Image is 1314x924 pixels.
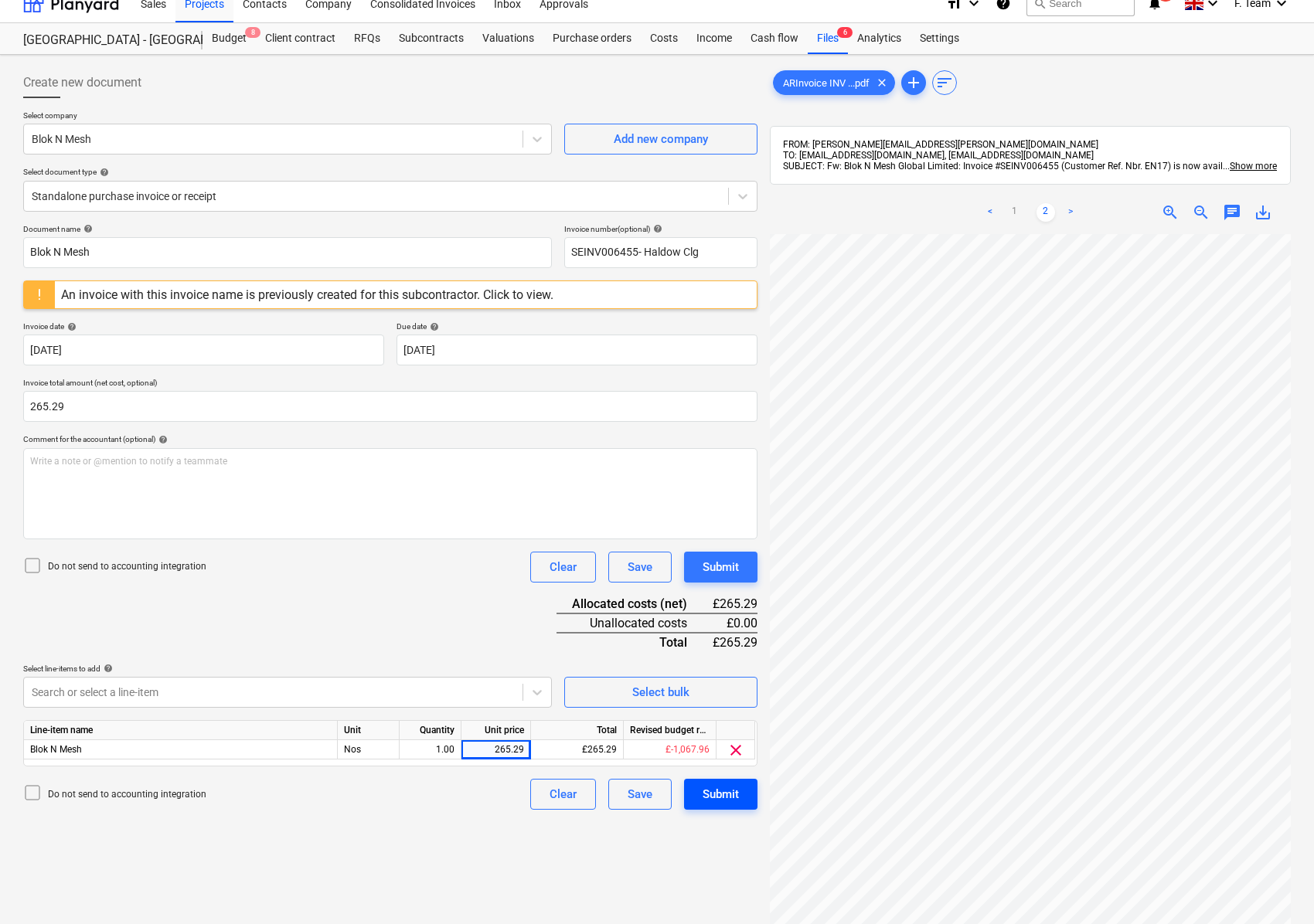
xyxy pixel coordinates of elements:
span: FROM: [PERSON_NAME][EMAIL_ADDRESS][PERSON_NAME][DOMAIN_NAME] [783,139,1098,150]
div: Invoice date [23,321,384,331]
div: Line-item name [24,721,338,740]
input: Document name [23,237,552,268]
div: Submit [703,784,739,804]
span: zoom_in [1161,203,1180,222]
a: RFQs [345,23,390,54]
span: Create new document [23,73,141,92]
div: Submit [703,557,739,577]
span: add [904,73,923,92]
a: Files6 [808,23,848,54]
span: 8 [245,27,260,38]
button: Clear [530,552,596,583]
span: ... [1223,161,1277,172]
a: Costs [641,23,687,54]
span: help [97,168,109,177]
a: Page 2 is your current page [1037,203,1055,222]
div: Unit price [461,721,531,740]
button: Add new company [564,124,757,155]
div: £265.29 [712,595,757,613]
div: An invoice with this invoice name is previously created for this subcontractor. Click to view. [61,287,553,302]
span: help [100,664,113,673]
button: Clear [530,779,596,810]
span: Blok N Mesh [30,744,82,755]
a: Settings [911,23,968,54]
span: ARInvoice INV ...pdf [774,77,879,89]
div: Clear [550,557,577,577]
div: Files [808,23,848,54]
span: help [64,322,77,331]
div: Comment for the accountant (optional) [23,434,757,444]
div: Nos [338,740,400,759]
div: 1.00 [406,740,454,759]
a: Valuations [473,23,543,54]
a: Analytics [848,23,911,54]
span: save_alt [1254,203,1272,222]
button: Save [608,552,672,583]
a: Subcontracts [390,23,473,54]
button: Submit [684,552,757,583]
div: Select bulk [632,682,689,702]
div: Allocated costs (net) [557,595,712,613]
div: Revised budget remaining [624,721,717,740]
div: Total [531,721,624,740]
span: 6 [837,27,853,38]
div: £-1,067.96 [624,740,717,759]
span: help [155,435,168,444]
a: Purchase orders [543,23,641,54]
div: Due date [397,321,757,331]
div: Budget [203,23,256,54]
span: sort [935,73,954,92]
div: Unallocated costs [557,613,712,633]
div: Document name [23,224,552,234]
span: SUBJECT: Fw: Blok N Mesh Global Limited: Invoice #SEINV006455 (Customer Ref. Nbr. EN17) is now avail [783,161,1223,172]
input: Invoice total amount (net cost, optional) [23,391,757,422]
p: Select company [23,110,552,124]
div: £0.00 [712,613,757,633]
div: ARInvoice INV ...pdf [773,70,895,95]
a: Previous page [981,203,999,222]
span: TO: [EMAIL_ADDRESS][DOMAIN_NAME], [EMAIL_ADDRESS][DOMAIN_NAME] [783,150,1094,161]
button: Select bulk [564,677,757,708]
button: Save [608,779,672,810]
a: Cash flow [741,23,808,54]
span: Show more [1230,161,1277,172]
p: Do not send to accounting integration [48,788,206,801]
input: Invoice number [564,237,757,268]
div: £265.29 [712,633,757,651]
a: Page 1 [1006,203,1024,222]
div: £265.29 [531,740,624,759]
span: chat [1223,203,1241,222]
p: Do not send to accounting integration [48,560,206,573]
span: help [80,224,93,233]
a: Client contract [256,23,345,54]
div: Quantity [400,721,461,740]
button: Submit [684,779,757,810]
span: clear [873,73,891,92]
div: Invoice number (optional) [564,224,757,234]
div: Save [628,784,652,804]
span: zoom_out [1192,203,1210,222]
iframe: Chat Widget [1237,850,1314,924]
div: Total [557,633,712,651]
div: Select line-items to add [23,664,552,674]
a: Income [687,23,741,54]
div: Select document type [23,167,757,177]
p: Invoice total amount (net cost, optional) [23,378,757,391]
div: Unit [338,721,400,740]
div: Save [628,557,652,577]
div: Clear [550,784,577,804]
div: [GEOGRAPHIC_DATA] - [GEOGRAPHIC_DATA] ([PERSON_NAME][GEOGRAPHIC_DATA]) [23,32,184,49]
input: Due date not specified [397,335,757,365]
span: help [427,322,439,331]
